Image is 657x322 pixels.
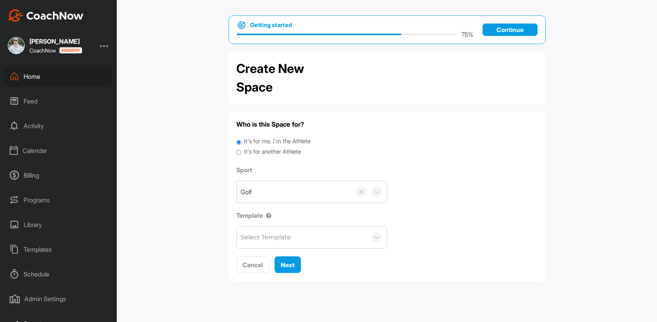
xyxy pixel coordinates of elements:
[236,165,387,175] label: Sport
[241,187,252,197] div: Golf
[4,141,113,160] div: Calendar
[8,37,25,54] img: square_adad4a8ce3c101e533b4eff1514db094.jpg
[236,256,269,273] button: Cancel
[4,190,113,210] div: Programs
[244,147,301,156] label: It's for another Athlete
[281,261,295,269] span: Next
[236,59,341,97] h2: Create New Space
[461,30,473,39] p: 75 %
[29,47,82,54] div: CoachNow
[4,289,113,308] div: Admin Settings
[236,120,538,129] h4: Who is this Space for?
[275,256,301,273] button: Next
[4,116,113,136] div: Activity
[236,211,387,220] label: Template
[483,24,538,36] a: Continue
[29,38,82,44] div: [PERSON_NAME]
[4,264,113,284] div: Schedule
[4,92,113,111] div: Feed
[250,21,292,29] h1: Getting started
[244,137,311,146] label: It's for me, I'm the Athlete
[4,67,113,86] div: Home
[4,166,113,185] div: Billing
[242,261,263,269] span: Cancel
[4,240,113,259] div: Templates
[59,47,82,54] img: CoachNow acadmey
[237,20,246,30] img: bullseye
[241,233,291,242] div: Select Template
[8,9,84,22] img: CoachNow
[4,215,113,234] div: Library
